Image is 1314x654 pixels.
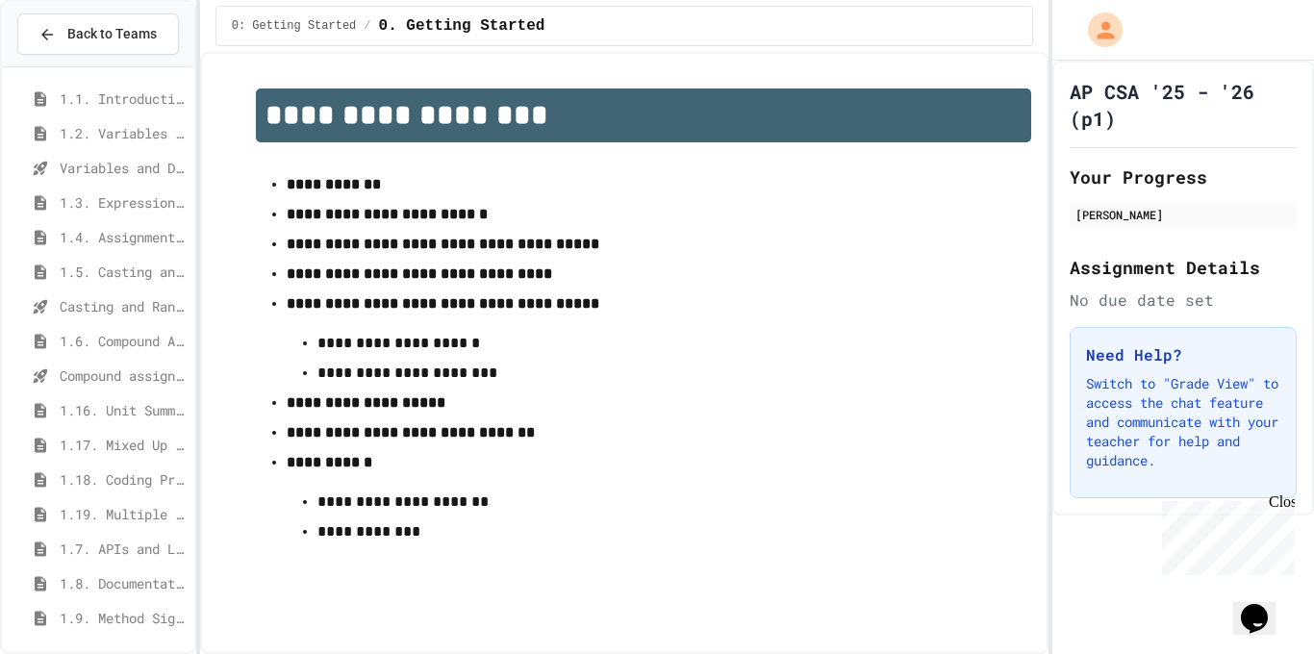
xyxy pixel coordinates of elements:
span: 1.18. Coding Practice 1a (1.1-1.6) [60,469,187,490]
span: 1.5. Casting and Ranges of Values [60,262,187,282]
span: 1.9. Method Signatures [60,608,187,628]
span: 1.3. Expressions and Output [New] [60,192,187,213]
span: 1.6. Compound Assignment Operators [60,331,187,351]
span: 1.1. Introduction to Algorithms, Programming, and Compilers [60,88,187,109]
span: Back to Teams [67,24,157,44]
h1: AP CSA '25 - '26 (p1) [1070,78,1297,132]
span: Compound assignment operators - Quiz [60,365,187,386]
span: 1.17. Mixed Up Code Practice 1.1-1.6 [60,435,187,455]
h2: Your Progress [1070,163,1297,190]
span: 0: Getting Started [232,18,357,34]
span: 1.4. Assignment and Input [60,227,187,247]
span: Variables and Data Types - Quiz [60,158,187,178]
iframe: chat widget [1233,577,1295,635]
h3: Need Help? [1086,343,1280,366]
div: My Account [1068,8,1127,52]
span: 1.8. Documentation with Comments and Preconditions [60,573,187,593]
span: 1.2. Variables and Data Types [60,123,187,143]
span: 1.19. Multiple Choice Exercises for Unit 1a (1.1-1.6) [60,504,187,524]
div: No due date set [1070,289,1297,312]
span: 1.7. APIs and Libraries [60,539,187,559]
div: [PERSON_NAME] [1075,206,1291,223]
div: Chat with us now!Close [8,8,133,122]
span: 1.16. Unit Summary 1a (1.1-1.6) [60,400,187,420]
span: Casting and Ranges of variables - Quiz [60,296,187,316]
span: / [364,18,370,34]
h2: Assignment Details [1070,254,1297,281]
span: 0. Getting Started [379,14,545,38]
iframe: chat widget [1154,493,1295,575]
p: Switch to "Grade View" to access the chat feature and communicate with your teacher for help and ... [1086,374,1280,470]
button: Back to Teams [17,13,179,55]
